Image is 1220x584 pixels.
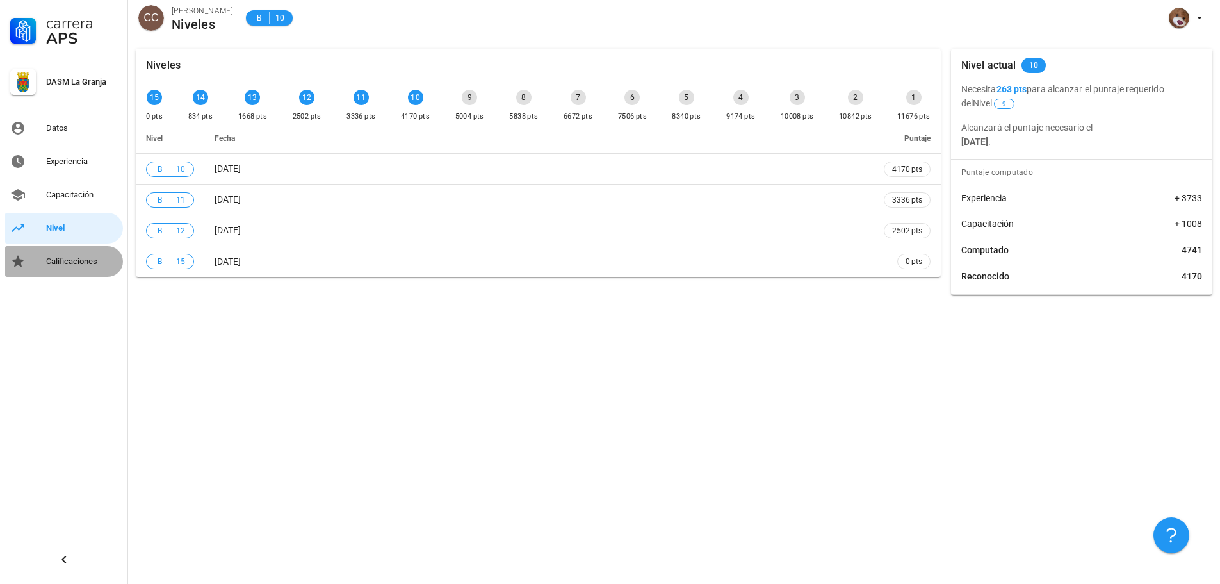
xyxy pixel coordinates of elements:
a: Calificaciones [5,246,123,277]
div: APS [46,31,118,46]
div: 9 [462,90,477,105]
div: 14 [193,90,208,105]
div: avatar [1169,8,1189,28]
div: 8340 pts [672,110,701,123]
span: B [154,163,165,176]
span: B [154,224,165,237]
div: 7 [571,90,586,105]
th: Puntaje [874,123,941,154]
div: Niveles [172,17,233,31]
a: Capacitación [5,179,123,210]
p: Alcanzará el puntaje necesario el . [961,121,1202,149]
span: Computado [961,244,1009,256]
div: 4 [733,90,749,105]
span: 3336 pts [892,194,922,206]
span: Experiencia [961,192,1007,204]
span: [DATE] [215,194,241,204]
div: 7506 pts [618,110,647,123]
div: 10842 pts [839,110,872,123]
div: 15 [147,90,162,105]
div: Nivel [46,223,118,233]
a: Experiencia [5,146,123,177]
span: 10 [275,12,285,24]
div: Puntaje computado [956,160,1212,185]
div: 3 [790,90,805,105]
div: 9174 pts [726,110,755,123]
div: 8 [516,90,532,105]
div: Nivel actual [961,49,1016,82]
th: Nivel [136,123,204,154]
span: 11 [175,194,186,206]
div: Datos [46,123,118,133]
span: Reconocido [961,270,1009,283]
div: 12 [299,90,314,105]
div: 11676 pts [897,110,931,123]
p: Necesita para alcanzar el puntaje requerido del [961,82,1202,110]
div: [PERSON_NAME] [172,4,233,17]
b: 263 pts [996,84,1027,94]
span: CC [143,5,158,31]
span: B [254,12,264,24]
div: 834 pts [188,110,213,123]
span: + 1008 [1175,217,1202,230]
span: 2502 pts [892,224,922,237]
div: 1668 pts [238,110,267,123]
span: 15 [175,255,186,268]
div: 0 pts [146,110,163,123]
span: B [154,255,165,268]
th: Fecha [204,123,874,154]
span: 10 [175,163,186,176]
div: avatar [138,5,164,31]
div: 6672 pts [564,110,592,123]
span: [DATE] [215,225,241,235]
span: 9 [1002,99,1006,108]
div: 5838 pts [509,110,538,123]
div: 10008 pts [781,110,814,123]
div: 1 [906,90,922,105]
span: Puntaje [904,134,931,143]
div: Capacitación [46,190,118,200]
div: DASM La Granja [46,77,118,87]
a: Datos [5,113,123,144]
span: B [154,194,165,206]
span: [DATE] [215,163,241,174]
div: 11 [354,90,369,105]
span: 10 [1029,58,1039,73]
div: 4170 pts [401,110,430,123]
span: [DATE] [215,256,241,267]
div: 10 [408,90,423,105]
div: Experiencia [46,156,118,167]
div: 3336 pts [346,110,375,123]
span: 4170 pts [892,163,922,176]
div: 5 [679,90,694,105]
div: 5004 pts [455,110,484,123]
b: [DATE] [961,137,989,147]
span: 0 pts [906,255,922,268]
div: Calificaciones [46,256,118,267]
span: 12 [175,224,186,237]
span: + 3733 [1175,192,1202,204]
span: 4170 [1182,270,1202,283]
div: 2502 pts [293,110,321,123]
span: Nivel [146,134,163,143]
span: Nivel [973,98,1016,108]
div: 6 [624,90,640,105]
div: Niveles [146,49,181,82]
div: 13 [245,90,260,105]
span: Fecha [215,134,235,143]
div: Carrera [46,15,118,31]
div: 2 [848,90,863,105]
span: 4741 [1182,244,1202,256]
a: Nivel [5,213,123,244]
span: Capacitación [961,217,1014,230]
